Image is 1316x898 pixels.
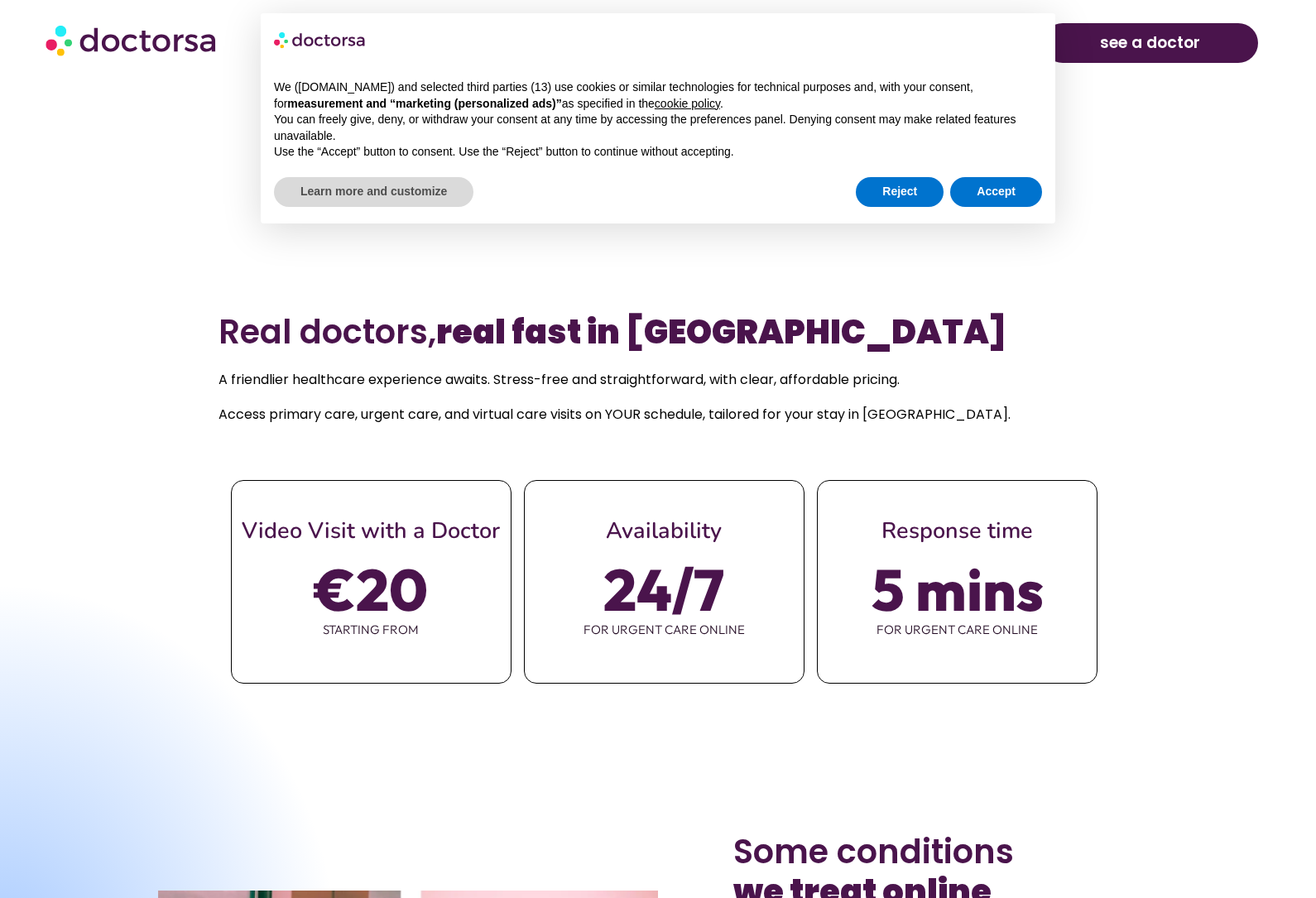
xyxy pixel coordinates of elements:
[242,516,500,546] span: Video Visit with a Doctor​​
[525,612,804,647] span: for urgent care online
[655,97,720,110] a: cookie policy
[856,177,944,207] button: Reject
[606,516,722,546] span: Availability
[315,566,428,612] span: €20
[219,312,1098,352] h2: Real doctors,
[872,566,1044,612] span: 5 mins
[232,612,511,647] span: starting from
[274,144,1042,161] p: Use the “Accept” button to consent. Use the “Reject” button to continue without accepting.
[881,516,1033,546] span: Response time
[818,612,1097,647] span: for urgent care online
[274,112,1042,144] p: You can freely give, deny, or withdraw your consent at any time by accessing the preferences pane...
[219,370,900,389] span: A friendlier healthcare experience awaits. Stress-free and straightforward, with clear, affordabl...
[219,405,1011,424] span: Access primary care, urgent care, and virtual care visits on YOUR schedule, tailored for your sta...
[1100,30,1200,56] span: see a doctor
[274,26,367,53] img: logo
[274,79,1042,112] p: We ([DOMAIN_NAME]) and selected third parties (13) use cookies or similar technologies for techni...
[950,177,1042,207] button: Accept
[1043,23,1258,63] a: see a doctor
[274,177,473,207] button: Learn more and customize
[228,231,1088,254] iframe: Customer reviews powered by Trustpilot
[436,309,1006,355] b: real fast in [GEOGRAPHIC_DATA]
[603,566,724,612] span: 24/7
[287,97,561,110] strong: measurement and “marketing (personalized ads)”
